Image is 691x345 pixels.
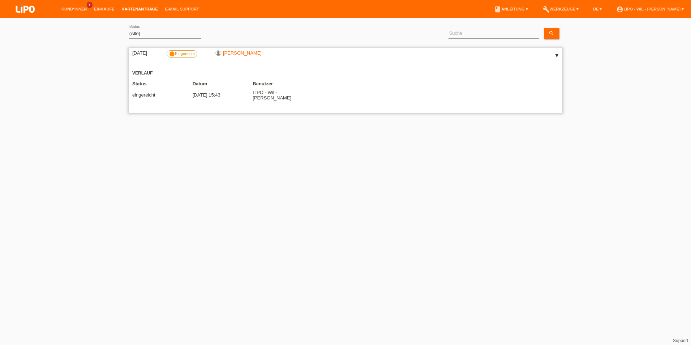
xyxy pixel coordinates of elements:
[549,30,554,36] i: search
[589,7,605,11] a: DE ▾
[132,71,313,76] h3: Verlauf
[494,6,501,13] i: book
[7,15,43,20] a: LIPO pay
[132,80,193,88] th: Status
[193,88,253,102] td: [DATE] 15:43
[613,7,687,11] a: account_circleLIPO - Wil - [PERSON_NAME] ▾
[253,88,313,102] td: LIPO - Wil - [PERSON_NAME]
[167,50,197,57] label: Eingereicht
[132,88,193,102] td: eingereicht
[87,2,93,8] span: 9
[253,80,313,88] th: Benutzer
[162,7,203,11] a: E-Mail Support
[616,6,623,13] i: account_circle
[118,7,162,11] a: Kartenanträge
[551,50,562,61] div: auf-/zuklappen
[542,6,550,13] i: build
[169,51,175,57] i: info
[490,7,531,11] a: bookAnleitung ▾
[544,28,559,39] a: search
[193,80,253,88] th: Datum
[132,50,161,56] div: [DATE]
[539,7,583,11] a: buildWerkzeuge ▾
[223,50,262,56] a: [PERSON_NAME]
[58,7,90,11] a: Kund*innen
[673,338,688,343] a: Support
[90,7,118,11] a: Einkäufe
